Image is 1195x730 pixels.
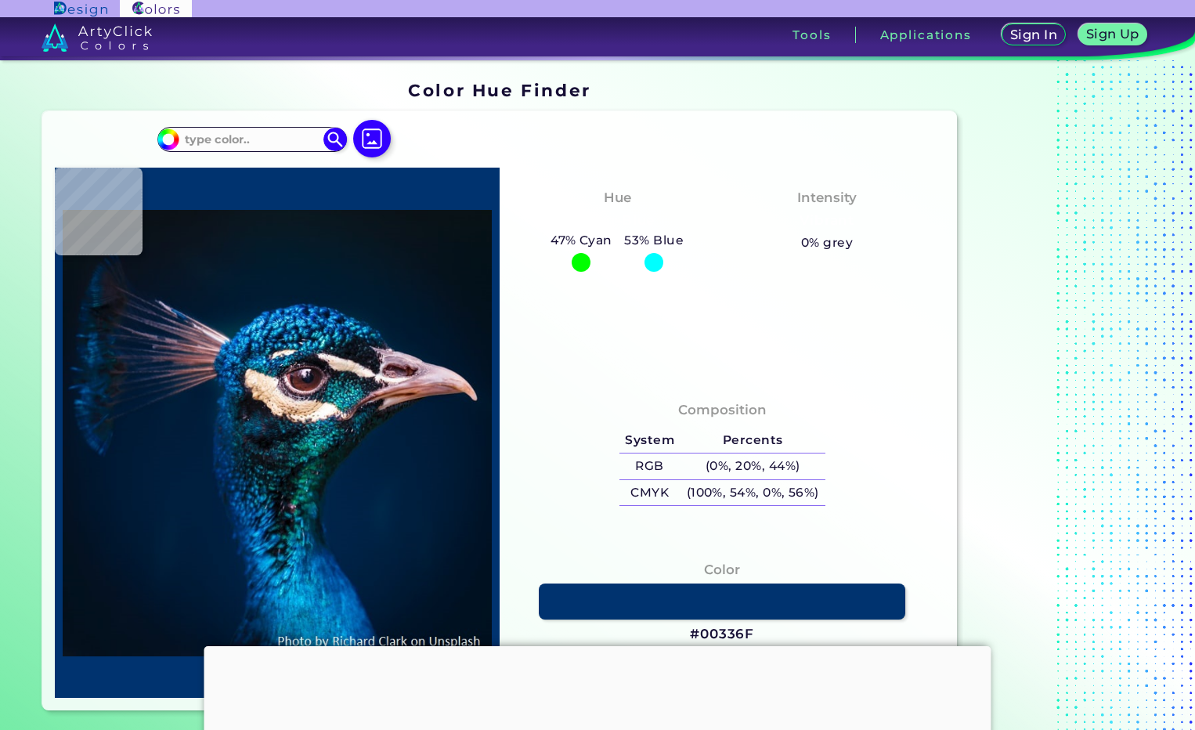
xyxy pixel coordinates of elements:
img: ArtyClick Design logo [54,2,107,16]
h4: Intensity [797,186,857,209]
a: Sign In [1005,25,1063,45]
h3: Cyan-Blue [572,211,661,230]
h5: Sign In [1013,29,1056,41]
h3: Applications [880,29,972,41]
h5: 47% Cyan [544,230,618,251]
h4: Composition [678,399,767,421]
h5: (0%, 20%, 44%) [681,454,825,479]
img: logo_artyclick_colors_white.svg [42,23,152,52]
h5: 0% grey [801,233,853,253]
h3: Vibrant [793,211,861,230]
h4: Color [704,558,740,581]
a: Sign Up [1081,25,1144,45]
h3: #00336F [690,625,754,644]
h5: System [619,428,681,454]
h5: Percents [681,428,825,454]
h5: Sign Up [1088,28,1137,40]
h5: 53% Blue [619,230,690,251]
h5: (100%, 54%, 0%, 56%) [681,480,825,506]
input: type color.. [179,129,325,150]
h5: RGB [619,454,681,479]
h3: Tools [792,29,831,41]
iframe: Advertisement [963,74,1159,717]
img: img_pavlin.jpg [63,175,492,690]
h5: CMYK [619,480,681,506]
h4: Hue [604,186,631,209]
img: icon picture [353,120,391,157]
img: icon search [323,128,347,151]
h1: Color Hue Finder [408,78,590,102]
